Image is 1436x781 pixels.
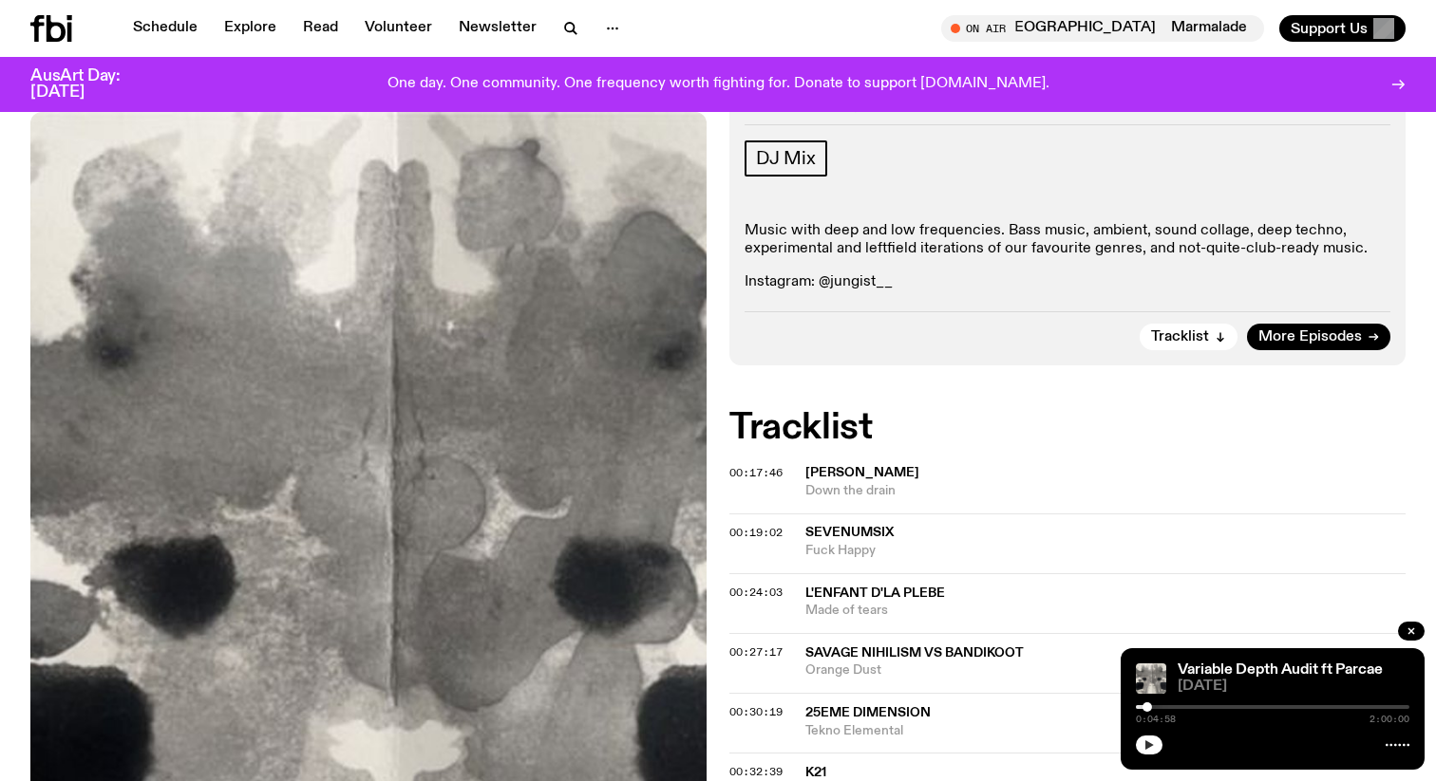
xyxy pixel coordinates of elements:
span: K21 [805,766,826,779]
span: Made of tears [805,602,1406,620]
span: Down the drain [805,482,1406,500]
span: 00:27:17 [729,644,783,660]
img: A black and white Rorschach [1136,663,1166,694]
span: More Episodes [1258,330,1362,344]
button: On AirMarmalade On The Moon - [GEOGRAPHIC_DATA]Marmalade On The Moon - [GEOGRAPHIC_DATA] [941,15,1264,42]
button: 00:17:46 [729,468,783,478]
span: 2:00:00 [1370,715,1409,724]
span: [PERSON_NAME] [805,466,919,479]
button: 00:32:39 [729,767,783,777]
span: 00:30:19 [729,704,783,719]
button: 00:27:17 [729,647,783,658]
button: 00:24:03 [729,587,783,598]
span: 00:19:02 [729,525,783,540]
span: 0:04:58 [1136,715,1176,724]
button: Support Us [1279,15,1406,42]
p: One day. One community. One frequency worth fighting for. Donate to support [DOMAIN_NAME]. [387,76,1049,93]
span: Fuck Happy [805,542,1406,560]
a: Explore [213,15,288,42]
span: Tekno Elemental [805,722,1406,740]
span: Sevenumsix [805,526,894,539]
a: Read [292,15,350,42]
a: DJ Mix [745,140,827,177]
a: Variable Depth Audit ft Parcae [1178,662,1383,678]
span: 00:32:39 [729,764,783,779]
span: [DATE] [1178,679,1409,694]
span: Tracklist [1151,330,1209,344]
p: Music with deep and low frequencies. Bass music, ambient, sound collage, deep techno, experimenta... [745,222,1390,258]
h3: AusArt Day: [DATE] [30,68,152,101]
span: Support Us [1291,20,1368,37]
p: Instagram: @jungist__ [745,273,1390,291]
span: Orange Dust [805,661,1406,679]
h2: Tracklist [729,411,1406,445]
button: 00:19:02 [729,528,783,538]
button: 00:30:19 [729,707,783,717]
a: More Episodes [1247,324,1390,350]
button: Tracklist [1140,324,1238,350]
span: Savage Nihilism Vs Bandikoot [805,646,1024,660]
a: Newsletter [447,15,548,42]
span: L'enfant d'la plebe [805,586,945,600]
span: 25eme Dimension [805,706,931,719]
span: DJ Mix [756,148,816,169]
a: Schedule [122,15,209,42]
a: Volunteer [353,15,444,42]
span: 00:24:03 [729,585,783,600]
span: 00:17:46 [729,465,783,480]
